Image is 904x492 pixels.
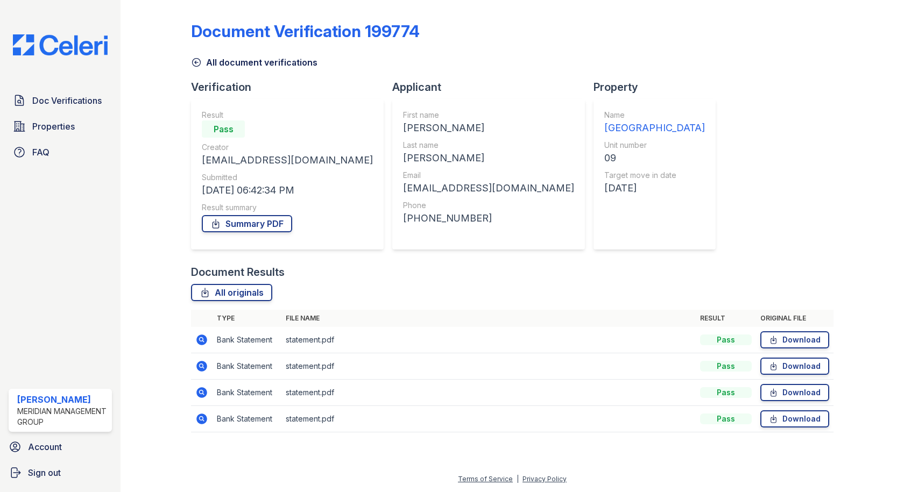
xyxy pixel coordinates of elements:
[403,151,574,166] div: [PERSON_NAME]
[604,110,705,120] div: Name
[700,387,752,398] div: Pass
[28,440,62,453] span: Account
[202,202,373,213] div: Result summary
[604,140,705,151] div: Unit number
[9,141,112,163] a: FAQ
[202,110,373,120] div: Result
[202,153,373,168] div: [EMAIL_ADDRESS][DOMAIN_NAME]
[403,200,574,211] div: Phone
[9,116,112,137] a: Properties
[202,142,373,153] div: Creator
[281,310,695,327] th: File name
[760,384,829,401] a: Download
[517,475,519,483] div: |
[604,170,705,181] div: Target move in date
[213,406,281,432] td: Bank Statement
[458,475,513,483] a: Terms of Service
[403,170,574,181] div: Email
[17,406,108,427] div: Meridian Management Group
[32,94,102,107] span: Doc Verifications
[202,183,373,198] div: [DATE] 06:42:34 PM
[700,334,752,345] div: Pass
[191,22,420,41] div: Document Verification 199774
[28,466,61,479] span: Sign out
[202,215,292,232] a: Summary PDF
[522,475,567,483] a: Privacy Policy
[604,110,705,136] a: Name [GEOGRAPHIC_DATA]
[700,361,752,372] div: Pass
[4,462,116,483] a: Sign out
[17,393,108,406] div: [PERSON_NAME]
[594,80,724,95] div: Property
[191,265,285,280] div: Document Results
[32,120,75,133] span: Properties
[604,151,705,166] div: 09
[696,310,756,327] th: Result
[760,410,829,427] a: Download
[191,284,272,301] a: All originals
[191,80,392,95] div: Verification
[9,90,112,111] a: Doc Verifications
[281,327,695,353] td: statement.pdf
[213,327,281,353] td: Bank Statement
[760,358,829,375] a: Download
[403,181,574,196] div: [EMAIL_ADDRESS][DOMAIN_NAME]
[4,436,116,458] a: Account
[281,406,695,432] td: statement.pdf
[281,353,695,380] td: statement.pdf
[403,120,574,136] div: [PERSON_NAME]
[403,110,574,120] div: First name
[281,380,695,406] td: statement.pdf
[191,56,317,69] a: All document verifications
[202,172,373,183] div: Submitted
[756,310,834,327] th: Original file
[202,120,245,138] div: Pass
[403,140,574,151] div: Last name
[760,331,829,348] a: Download
[213,310,281,327] th: Type
[4,34,116,55] img: CE_Logo_Blue-a8612792a0a2168367f1c8372b55b34899dd931a85d93a1a3d3e32e68fde9ad4.png
[700,413,752,424] div: Pass
[32,146,50,159] span: FAQ
[213,380,281,406] td: Bank Statement
[604,120,705,136] div: [GEOGRAPHIC_DATA]
[403,211,574,226] div: [PHONE_NUMBER]
[213,353,281,380] td: Bank Statement
[604,181,705,196] div: [DATE]
[392,80,594,95] div: Applicant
